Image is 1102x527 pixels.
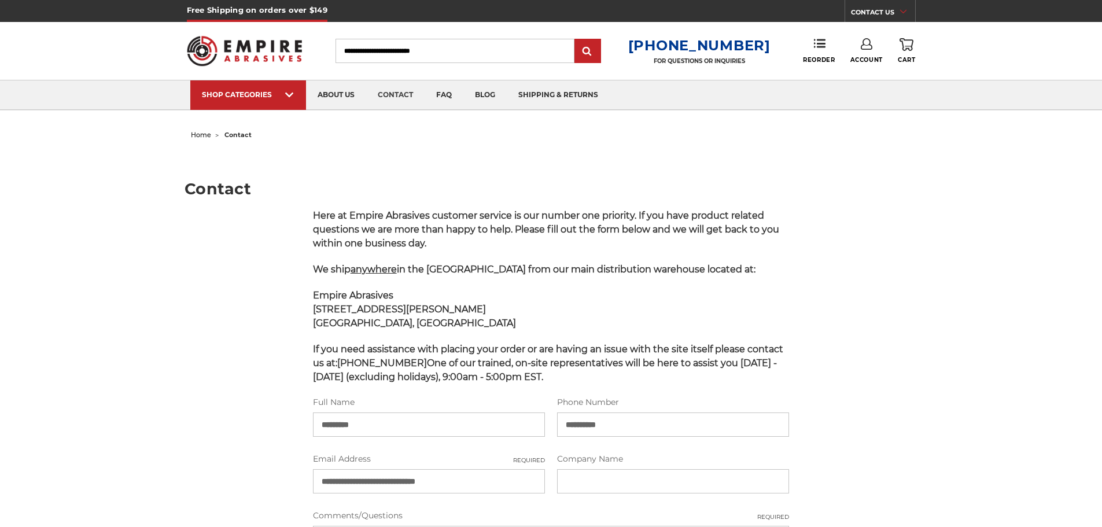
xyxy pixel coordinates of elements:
h1: Contact [185,181,917,197]
a: CONTACT US [851,6,915,22]
a: Cart [898,38,915,64]
a: contact [366,80,425,110]
strong: [STREET_ADDRESS][PERSON_NAME] [GEOGRAPHIC_DATA], [GEOGRAPHIC_DATA] [313,304,516,329]
span: contact [224,131,252,139]
label: Comments/Questions [313,510,790,522]
strong: [PHONE_NUMBER] [337,358,427,368]
img: Empire Abrasives [187,28,303,73]
span: Account [850,56,883,64]
a: about us [306,80,366,110]
input: Submit [576,40,599,63]
div: SHOP CATEGORIES [202,90,294,99]
label: Company Name [557,453,789,465]
span: Here at Empire Abrasives customer service is our number one priority. If you have product related... [313,210,779,249]
a: blog [463,80,507,110]
label: Full Name [313,396,545,408]
span: Empire Abrasives [313,290,393,301]
span: Reorder [803,56,835,64]
small: Required [513,456,545,465]
label: Email Address [313,453,545,465]
small: Required [757,513,789,521]
span: We ship in the [GEOGRAPHIC_DATA] from our main distribution warehouse located at: [313,264,755,275]
a: Reorder [803,38,835,63]
span: If you need assistance with placing your order or are having an issue with the site itself please... [313,344,783,382]
span: anywhere [351,264,397,275]
p: FOR QUESTIONS OR INQUIRIES [628,57,771,65]
label: Phone Number [557,396,789,408]
span: Cart [898,56,915,64]
a: [PHONE_NUMBER] [628,37,771,54]
a: faq [425,80,463,110]
a: shipping & returns [507,80,610,110]
a: home [191,131,211,139]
